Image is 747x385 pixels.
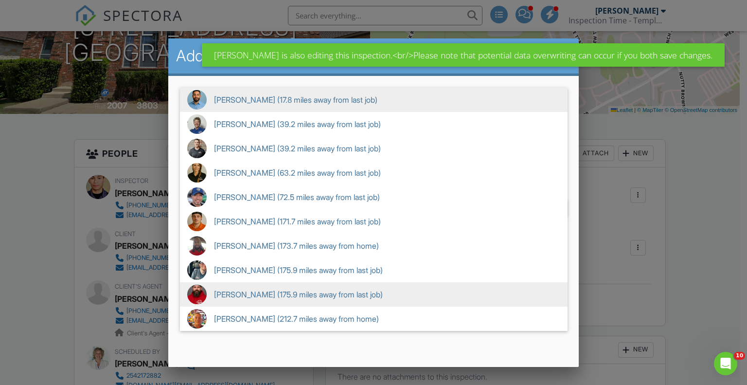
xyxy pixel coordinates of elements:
[714,352,737,375] iframe: Intercom live chat
[187,163,207,183] img: chatgpt_image_apr_10__2025__06_34_55_pm.png
[187,114,207,134] img: img_20250530_185307.jpg
[734,352,745,360] span: 10
[180,161,568,185] span: [PERSON_NAME] (63.2 miles away from last job)
[180,185,568,209] span: [PERSON_NAME] (72.5 miles away from last job)
[180,88,568,112] span: [PERSON_NAME] (17.8 miles away from last job)
[187,236,207,256] img: screenshot_20250409_225030_chrome.jpg
[180,209,568,234] span: [PERSON_NAME] (171.7 miles away from last job)
[187,212,207,231] img: chatgpt_image_apr_12__2025__06_06_18_pm.png
[202,43,725,67] div: [PERSON_NAME] is also editing this inspection.<br/>Please note that potential data overwriting ca...
[187,139,207,158] img: 20250410_181432.jpg
[187,285,207,304] img: chatgpt_image_apr_9__2025__09_03_28_pm.png
[180,112,568,136] span: [PERSON_NAME] (39.2 miles away from last job)
[180,136,568,161] span: [PERSON_NAME] (39.2 miles away from last job)
[187,309,207,329] img: randy_2_cropped.jpg
[180,282,568,307] span: [PERSON_NAME] (175.9 miles away from last job)
[187,187,207,207] img: img_20250409_094903.jpg
[180,234,568,258] span: [PERSON_NAME] (173.7 miles away from home)
[180,307,568,331] span: [PERSON_NAME] (212.7 miles away from home)
[180,258,568,282] span: [PERSON_NAME] (175.9 miles away from last job)
[176,46,571,66] h2: Add Inspector
[187,260,207,280] img: img_2057.jpeg
[187,90,207,110] img: chatgpt_image_apr_12__2025__05_34_27_pm.png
